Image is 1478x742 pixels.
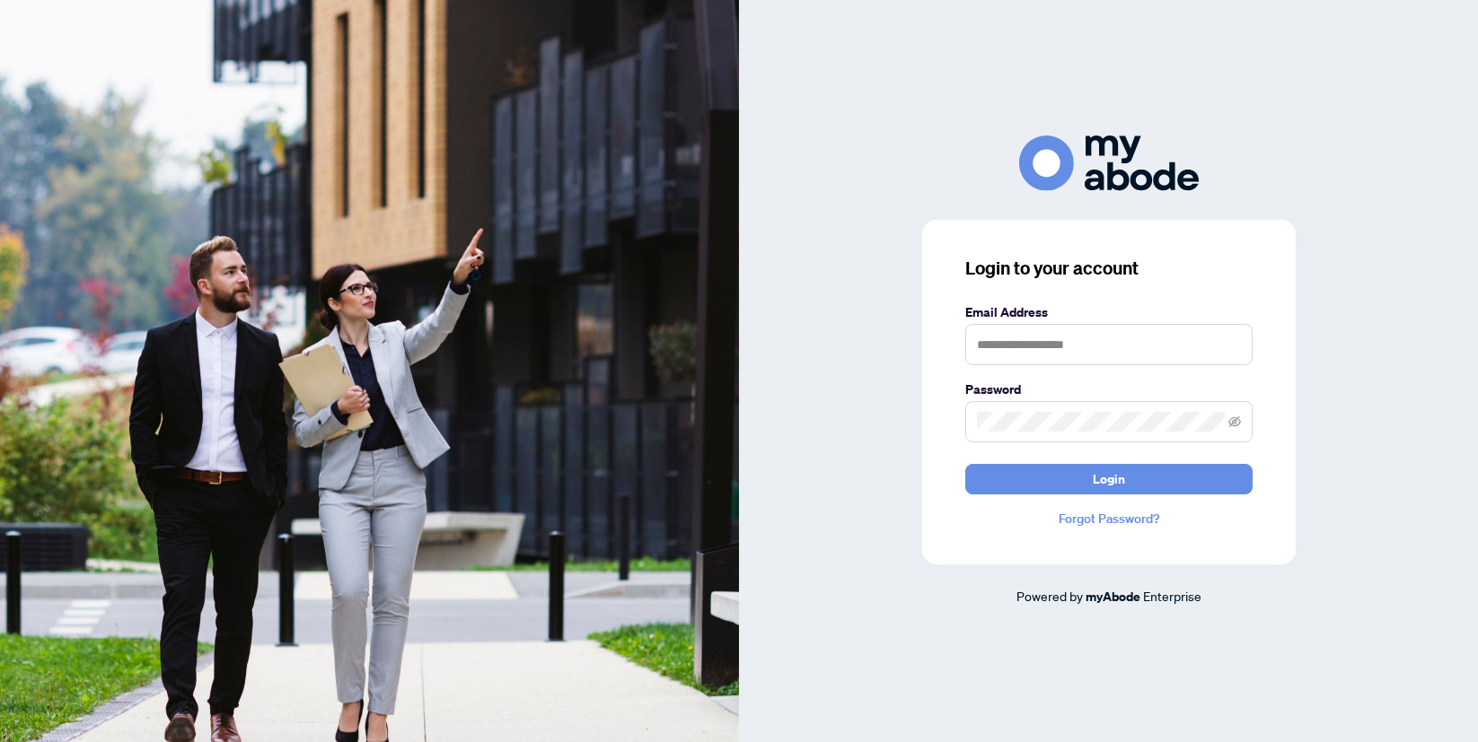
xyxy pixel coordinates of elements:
span: Powered by [1016,588,1083,604]
h3: Login to your account [965,256,1253,281]
a: Forgot Password? [965,509,1253,528]
label: Password [965,380,1253,399]
button: Login [965,464,1253,494]
span: Login [1093,465,1125,493]
a: myAbode [1086,587,1140,607]
label: Email Address [965,302,1253,322]
img: ma-logo [1019,135,1199,190]
span: eye-invisible [1228,415,1241,428]
span: Enterprise [1143,588,1201,604]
